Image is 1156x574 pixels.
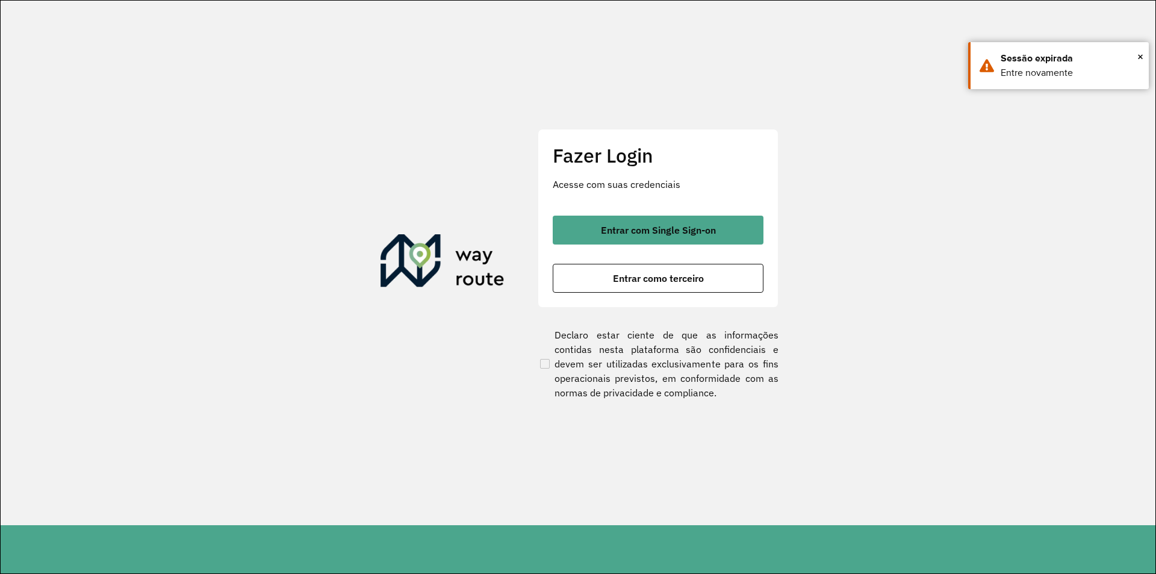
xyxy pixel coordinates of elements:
[1001,66,1140,80] div: Entre novamente
[1001,51,1140,66] div: Sessão expirada
[538,328,778,400] label: Declaro estar ciente de que as informações contidas nesta plataforma são confidenciais e devem se...
[1137,48,1143,66] button: Close
[553,144,763,167] h2: Fazer Login
[381,234,505,292] img: Roteirizador AmbevTech
[553,216,763,245] button: button
[553,177,763,192] p: Acesse com suas credenciais
[1137,48,1143,66] span: ×
[601,225,716,235] span: Entrar com Single Sign-on
[553,264,763,293] button: button
[613,273,704,283] span: Entrar como terceiro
